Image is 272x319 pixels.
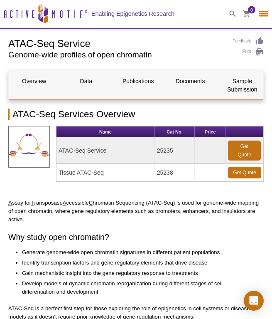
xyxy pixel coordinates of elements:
[195,126,226,138] th: Price
[8,232,264,242] h3: Why study open chromatin?
[233,37,264,46] a: Feedback
[8,200,12,206] u: A
[228,167,261,178] a: Get Quote
[8,37,224,49] h1: ATAC-Seq Service
[155,138,195,164] td: 25235
[89,200,93,206] u: C
[22,248,255,257] li: Generate genome-wide open chromatin signatures in different patient populations
[233,48,264,57] a: Print
[8,126,50,168] img: ATAC-SeqServices
[56,126,155,138] th: Name
[228,141,261,161] a: Get Quote
[22,259,255,267] li: Identify transcription factors and gene regulatory elements that drive disease
[56,138,155,164] td: ATAC-Seq Service
[113,71,164,91] a: Publications
[63,200,66,206] u: A
[8,51,224,59] h2: Genome-wide profiles of open chromatin
[56,164,155,182] td: Tissue ATAC-Seq
[61,71,111,91] a: Data
[243,10,250,19] a: 0
[165,71,216,91] a: Documents
[22,279,255,296] li: Develop models of dynamic chromatin reorganization during different stages of cell differentiatio...
[250,6,253,14] span: 0
[155,164,195,182] td: 25238
[217,71,268,99] a: Sample Submission
[9,71,59,91] a: Overview
[91,10,174,17] h2: Enabling Epigenetics Research
[22,269,255,277] li: Gain mechanistic insight into the gene regulatory response to treatments
[155,126,195,138] th: Cat No.
[8,199,264,224] p: ssay for ransposase ccessible hromatin Sequencing (ATAC-Seq) is used for genome-wide mapping of o...
[31,200,34,206] u: T
[8,109,264,120] h2: ATAC-Seq Services Overview
[244,291,264,311] div: Open Intercom Messenger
